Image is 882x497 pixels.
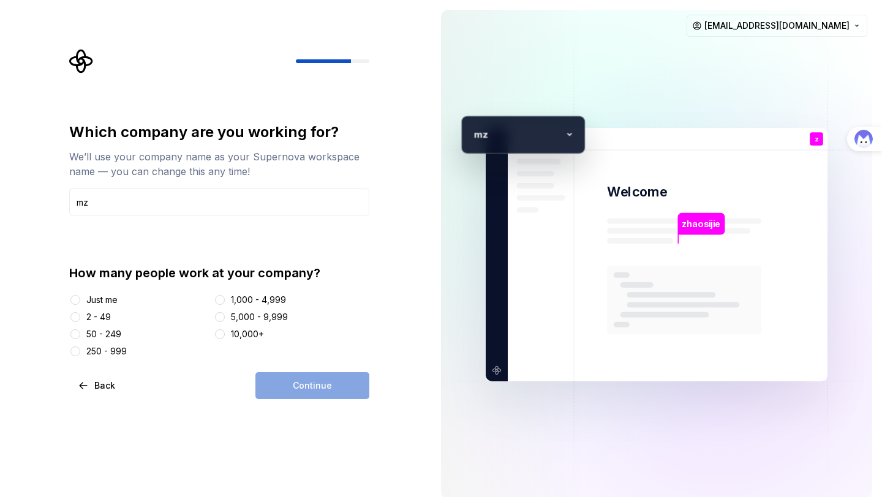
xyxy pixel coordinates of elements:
[69,122,369,142] div: Which company are you working for?
[687,15,867,37] button: [EMAIL_ADDRESS][DOMAIN_NAME]
[69,372,126,399] button: Back
[94,379,115,392] span: Back
[704,20,850,32] span: [EMAIL_ADDRESS][DOMAIN_NAME]
[231,311,288,323] div: 5,000 - 9,999
[607,183,667,201] p: Welcome
[231,294,286,306] div: 1,000 - 4,999
[69,264,369,282] div: How many people work at your company?
[467,127,482,142] p: m
[86,294,118,306] div: Just me
[86,311,111,323] div: 2 - 49
[815,136,818,143] p: z
[482,127,560,142] p: z
[69,189,369,215] input: Company name
[682,217,720,231] p: zhaosijie
[69,149,369,179] div: We’ll use your company name as your Supernova workspace name — you can change this any time!
[86,345,127,357] div: 250 - 999
[69,49,94,73] svg: Supernova Logo
[231,328,264,340] div: 10,000+
[86,328,121,340] div: 50 - 249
